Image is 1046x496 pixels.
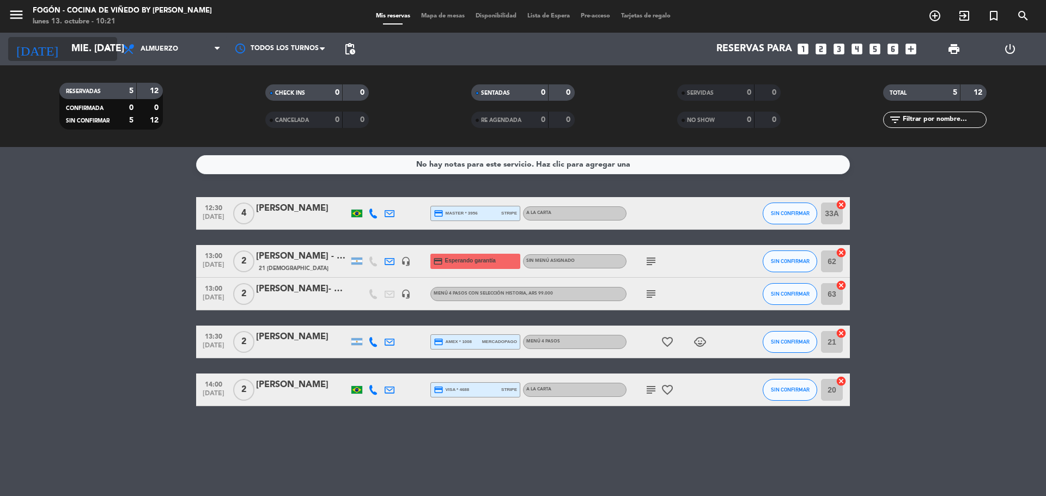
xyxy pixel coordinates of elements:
i: exit_to_app [958,9,971,22]
i: cancel [836,376,847,387]
div: Fogón - Cocina de viñedo by [PERSON_NAME] [33,5,212,16]
i: looks_4 [850,42,864,56]
span: A LA CARTA [526,211,551,215]
span: NO SHOW [687,118,715,123]
div: [PERSON_NAME] [256,378,349,392]
i: turned_in_not [987,9,1000,22]
span: Almuerzo [141,45,178,53]
span: RESERVADAS [66,89,101,94]
span: SIN CONFIRMAR [771,258,810,264]
span: print [947,42,960,56]
i: cancel [836,280,847,291]
span: [DATE] [200,390,227,402]
span: SENTADAS [481,90,510,96]
strong: 5 [129,117,133,124]
span: Esperando garantía [445,256,496,265]
i: favorite_border [661,335,674,348]
span: pending_actions [343,42,356,56]
strong: 0 [566,89,573,96]
span: 13:00 [200,281,227,294]
span: stripe [501,210,517,217]
span: stripe [501,386,517,393]
i: looks_3 [832,42,846,56]
div: LOG OUT [982,33,1038,65]
span: Lista de Espera [522,13,575,19]
span: CONFIRMADA [66,106,104,111]
span: 2 [233,331,254,353]
span: master * 3956 [434,209,478,218]
strong: 0 [772,116,779,124]
span: [DATE] [200,261,227,274]
span: SIN CONFIRMAR [771,291,810,297]
span: CHECK INS [275,90,305,96]
i: power_settings_new [1004,42,1017,56]
i: looks_6 [886,42,900,56]
div: [PERSON_NAME] [256,201,349,216]
i: credit_card [434,337,443,347]
i: looks_two [814,42,828,56]
span: A LA CARTA [526,387,551,391]
i: favorite_border [661,383,674,396]
input: Filtrar por nombre... [902,114,986,126]
span: Menú 4 pasos [526,339,560,344]
span: [DATE] [200,342,227,354]
i: menu [8,7,25,23]
span: , ARS 99.000 [526,291,553,296]
span: Pre-acceso [575,13,616,19]
i: subject [644,287,658,301]
strong: 0 [154,104,161,112]
i: [DATE] [8,37,66,61]
strong: 0 [335,116,339,124]
strong: 0 [360,116,367,124]
span: visa * 4688 [434,385,469,395]
i: cancel [836,199,847,210]
span: Reservas para [716,44,792,54]
span: SIN CONFIRMAR [771,339,810,345]
strong: 12 [150,117,161,124]
strong: 0 [541,89,545,96]
span: SIN CONFIRMAR [66,118,110,124]
span: Disponibilidad [470,13,522,19]
span: 21 [DEMOGRAPHIC_DATA] [259,264,329,273]
span: 2 [233,250,254,272]
i: headset_mic [401,256,411,266]
strong: 5 [129,87,133,95]
span: 14:00 [200,377,227,390]
i: cancel [836,328,847,339]
i: credit_card [434,385,443,395]
span: SERVIDAS [687,90,714,96]
span: Mis reservas [370,13,416,19]
span: 13:30 [200,329,227,342]
span: [DATE] [200,294,227,307]
span: 13:00 [200,249,227,261]
i: looks_one [796,42,810,56]
span: Mapa de mesas [416,13,470,19]
div: [PERSON_NAME] - uncorking [256,249,349,264]
span: SIN CONFIRMAR [771,387,810,393]
span: 2 [233,379,254,401]
i: headset_mic [401,289,411,299]
strong: 12 [150,87,161,95]
strong: 0 [335,89,339,96]
span: amex * 1008 [434,337,472,347]
span: Sin menú asignado [526,259,575,263]
strong: 0 [129,104,133,112]
i: subject [644,383,658,396]
i: child_care [694,335,707,348]
span: CANCELADA [275,118,309,123]
span: RE AGENDADA [481,118,521,123]
strong: 0 [360,89,367,96]
i: cancel [836,247,847,258]
span: 12:30 [200,201,227,213]
span: 2 [233,283,254,305]
strong: 0 [566,116,573,124]
div: No hay notas para este servicio. Haz clic para agregar una [416,158,630,171]
i: credit_card [434,209,443,218]
strong: 0 [747,116,751,124]
i: subject [644,255,658,268]
i: filter_list [889,113,902,126]
strong: 12 [974,89,984,96]
strong: 0 [747,89,751,96]
span: 4 [233,203,254,224]
i: search [1017,9,1030,22]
